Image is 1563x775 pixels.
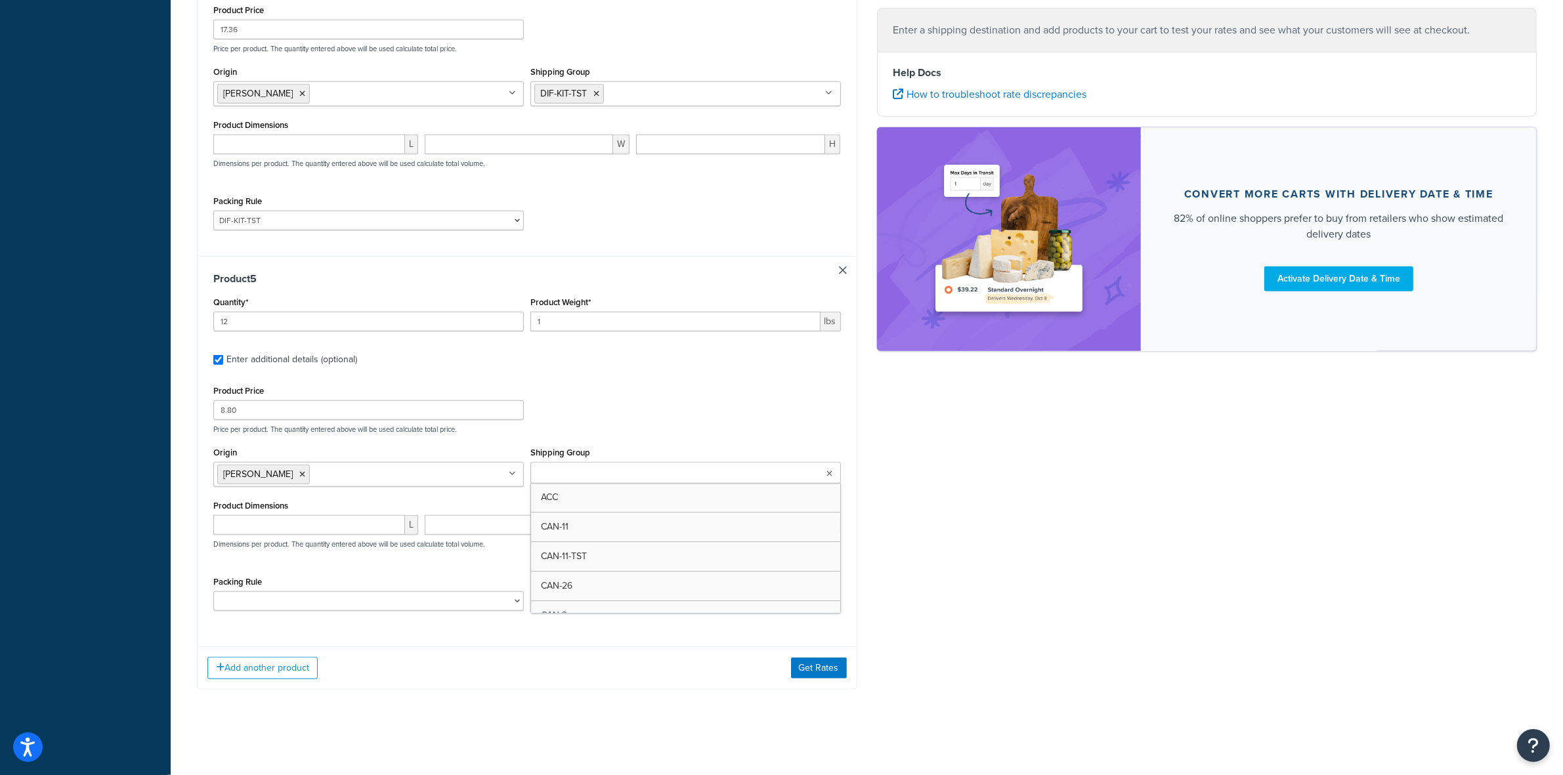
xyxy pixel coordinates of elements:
[223,87,293,100] span: [PERSON_NAME]
[213,67,237,77] label: Origin
[1172,211,1505,242] div: 82% of online shoppers prefer to buy from retailers who show estimated delivery dates
[223,467,293,481] span: [PERSON_NAME]
[839,266,847,274] a: Remove Item
[613,135,630,154] span: W
[213,297,248,307] label: Quantity*
[893,65,1521,81] h4: Help Docs
[213,577,262,587] label: Packing Rule
[213,120,288,130] label: Product Dimensions
[207,657,318,679] button: Add another product
[405,515,418,535] span: L
[213,196,262,206] label: Packing Rule
[213,386,264,396] label: Product Price
[210,159,485,168] p: Dimensions per product. The quantity entered above will be used calculate total volume.
[1264,266,1413,291] a: Activate Delivery Date & Time
[530,67,590,77] label: Shipping Group
[530,312,821,331] input: 0.00
[541,549,587,563] span: CAN-11-TST
[541,490,558,504] span: ACC
[226,350,357,369] div: Enter additional details (optional)
[210,425,844,434] p: Price per product. The quantity entered above will be used calculate total price.
[541,520,568,534] span: CAN-11
[821,312,841,331] span: lbs
[213,5,264,15] label: Product Price
[540,87,587,100] span: DIF-KIT-TST
[530,297,591,307] label: Product Weight*
[530,448,590,457] label: Shipping Group
[825,135,840,154] span: H
[893,87,1087,102] a: How to troubleshoot rate discrepancies
[210,539,485,549] p: Dimensions per product. The quantity entered above will be used calculate total volume.
[213,448,237,457] label: Origin
[927,147,1091,331] img: feature-image-ddt-36eae7f7280da8017bfb280eaccd9c446f90b1fe08728e4019434db127062ab4.png
[213,355,223,365] input: Enter additional details (optional)
[213,501,288,511] label: Product Dimensions
[213,272,841,285] h3: Product 5
[213,312,524,331] input: 0.0
[531,601,840,630] a: CAN-3
[541,579,572,593] span: CAN-26
[541,608,567,622] span: CAN-3
[210,44,844,53] p: Price per product. The quantity entered above will be used calculate total price.
[1517,729,1550,762] button: Open Resource Center
[1184,188,1493,201] div: Convert more carts with delivery date & time
[531,572,840,600] a: CAN-26
[531,542,840,571] a: CAN-11-TST
[405,135,418,154] span: L
[531,483,840,512] a: ACC
[531,513,840,541] a: CAN-11
[893,21,1521,39] p: Enter a shipping destination and add products to your cart to test your rates and see what your c...
[791,658,847,679] button: Get Rates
